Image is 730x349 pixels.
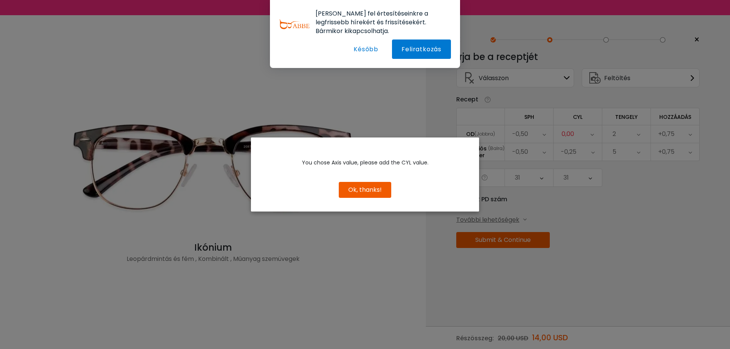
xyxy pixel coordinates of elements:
font: [PERSON_NAME] fel értesítéseinkre a legfrissebb hírekért és frissítésekért. Bármikor kikapcsolhatja. [316,9,428,35]
font: Feliratkozás [401,45,441,54]
font: Később [354,45,378,54]
img: értesítési ikon [279,9,309,39]
button: Később [344,39,388,59]
button: Feliratkozás [392,39,451,59]
div: You chose Axis value, please add the CYL value. [257,159,473,167]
